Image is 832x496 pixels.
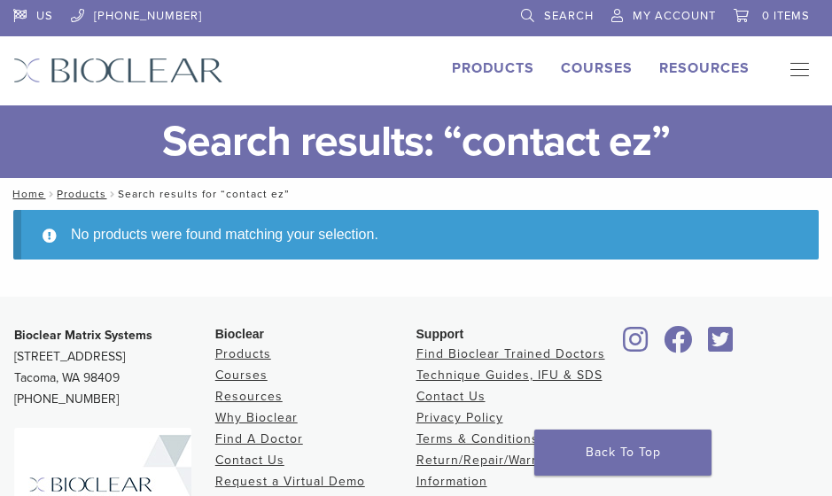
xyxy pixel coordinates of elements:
[215,327,264,341] span: Bioclear
[633,9,716,23] span: My Account
[215,453,284,468] a: Contact Us
[215,389,283,404] a: Resources
[561,59,633,77] a: Courses
[416,389,486,404] a: Contact Us
[14,328,152,343] strong: Bioclear Matrix Systems
[215,410,298,425] a: Why Bioclear
[544,9,594,23] span: Search
[13,58,223,83] img: Bioclear
[416,410,503,425] a: Privacy Policy
[215,368,268,383] a: Courses
[416,368,603,383] a: Technique Guides, IFU & SDS
[45,190,57,198] span: /
[416,431,539,446] a: Terms & Conditions
[416,453,564,489] a: Return/Repair/Warranty Information
[215,474,365,489] a: Request a Virtual Demo
[416,327,464,341] span: Support
[657,337,698,354] a: Bioclear
[14,325,215,410] p: [STREET_ADDRESS] Tacoma, WA 98409 [PHONE_NUMBER]
[7,188,45,200] a: Home
[416,346,605,361] a: Find Bioclear Trained Doctors
[534,430,711,476] a: Back To Top
[703,337,740,354] a: Bioclear
[215,431,303,446] a: Find A Doctor
[762,9,810,23] span: 0 items
[106,190,118,198] span: /
[57,188,106,200] a: Products
[13,210,819,260] div: No products were found matching your selection.
[659,59,750,77] a: Resources
[215,346,271,361] a: Products
[617,337,654,354] a: Bioclear
[452,59,534,77] a: Products
[776,58,819,84] nav: Primary Navigation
